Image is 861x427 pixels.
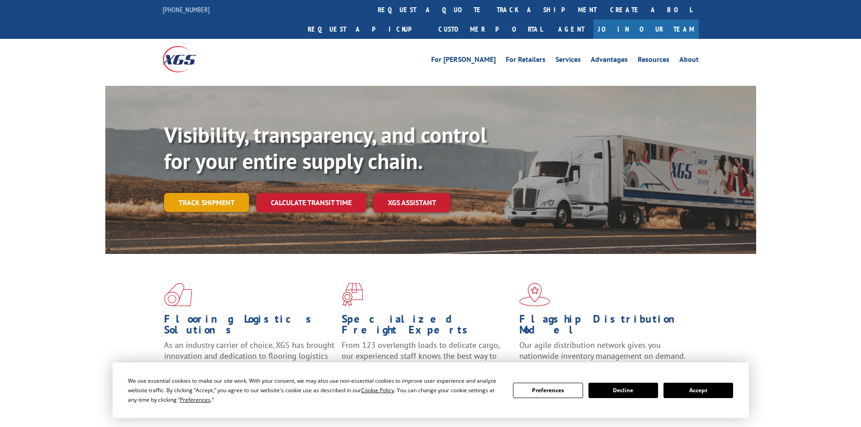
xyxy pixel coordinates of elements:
img: xgs-icon-focused-on-flooring-red [342,283,363,306]
span: Cookie Policy [361,386,394,394]
b: Visibility, transparency, and control for your entire supply chain. [164,121,487,175]
h1: Specialized Freight Experts [342,314,513,340]
span: Preferences [180,396,211,404]
h1: Flooring Logistics Solutions [164,314,335,340]
a: Join Our Team [593,19,699,39]
a: Track shipment [164,193,249,212]
a: Request a pickup [301,19,432,39]
a: Customer Portal [432,19,549,39]
img: xgs-icon-flagship-distribution-model-red [519,283,550,306]
div: We use essential cookies to make our site work. With your consent, we may also use non-essential ... [128,376,502,404]
a: Advantages [591,56,628,66]
div: Cookie Consent Prompt [113,362,749,418]
button: Decline [588,383,658,398]
a: About [679,56,699,66]
h1: Flagship Distribution Model [519,314,690,340]
button: Preferences [513,383,583,398]
img: xgs-icon-total-supply-chain-intelligence-red [164,283,192,306]
a: [PHONE_NUMBER] [163,5,210,14]
span: Our agile distribution network gives you nationwide inventory management on demand. [519,340,686,361]
a: For [PERSON_NAME] [431,56,496,66]
a: Services [555,56,581,66]
a: Agent [549,19,593,39]
a: XGS ASSISTANT [373,193,451,212]
a: Calculate transit time [256,193,366,212]
p: From 123 overlength loads to delicate cargo, our experienced staff knows the best way to move you... [342,340,513,380]
a: Resources [638,56,669,66]
span: As an industry carrier of choice, XGS has brought innovation and dedication to flooring logistics... [164,340,334,372]
a: For Retailers [506,56,546,66]
button: Accept [663,383,733,398]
